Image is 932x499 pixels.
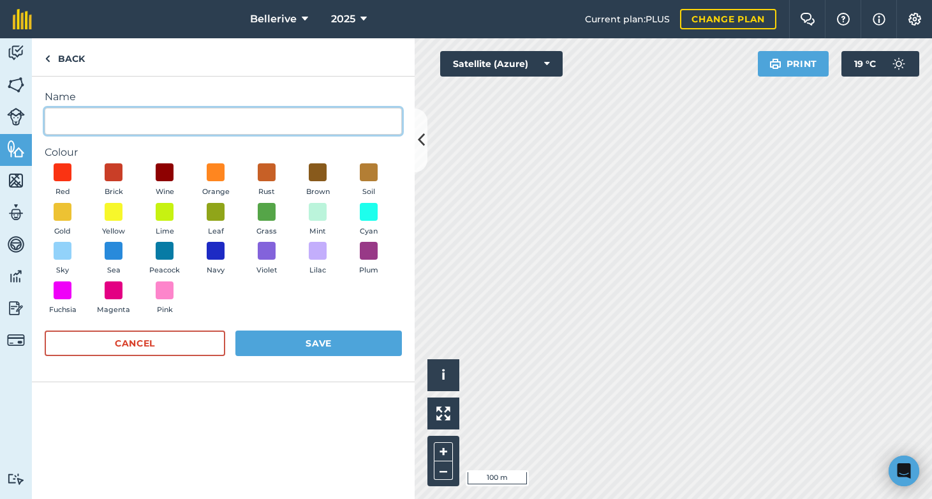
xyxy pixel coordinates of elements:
[309,265,326,276] span: Lilac
[249,203,285,237] button: Grass
[889,456,919,486] div: Open Intercom Messenger
[96,163,131,198] button: Brick
[105,186,123,198] span: Brick
[7,331,25,349] img: svg+xml;base64,PD94bWwgdmVyc2lvbj0iMS4wIiBlbmNvZGluZz0idXRmLTgiPz4KPCEtLSBHZW5lcmF0b3I6IEFkb2JlIE...
[147,163,182,198] button: Wine
[147,203,182,237] button: Lime
[249,242,285,276] button: Violet
[7,299,25,318] img: svg+xml;base64,PD94bWwgdmVyc2lvbj0iMS4wIiBlbmNvZGluZz0idXRmLTgiPz4KPCEtLSBHZW5lcmF0b3I6IEFkb2JlIE...
[7,267,25,286] img: svg+xml;base64,PD94bWwgdmVyc2lvbj0iMS4wIiBlbmNvZGluZz0idXRmLTgiPz4KPCEtLSBHZW5lcmF0b3I6IEFkb2JlIE...
[907,13,922,26] img: A cog icon
[836,13,851,26] img: A question mark icon
[147,242,182,276] button: Peacock
[202,186,230,198] span: Orange
[54,226,71,237] span: Gold
[873,11,885,27] img: svg+xml;base64,PHN2ZyB4bWxucz0iaHR0cDovL3d3dy53My5vcmcvMjAwMC9zdmciIHdpZHRoPSIxNyIgaGVpZ2h0PSIxNy...
[102,226,125,237] span: Yellow
[427,359,459,391] button: i
[434,461,453,480] button: –
[351,242,387,276] button: Plum
[362,186,375,198] span: Soil
[7,108,25,126] img: svg+xml;base64,PD94bWwgdmVyc2lvbj0iMS4wIiBlbmNvZGluZz0idXRmLTgiPz4KPCEtLSBHZW5lcmF0b3I6IEFkb2JlIE...
[300,242,336,276] button: Lilac
[769,56,781,71] img: svg+xml;base64,PHN2ZyB4bWxucz0iaHR0cDovL3d3dy53My5vcmcvMjAwMC9zdmciIHdpZHRoPSIxOSIgaGVpZ2h0PSIyNC...
[13,9,32,29] img: fieldmargin Logo
[258,186,275,198] span: Rust
[306,186,330,198] span: Brown
[800,13,815,26] img: Two speech bubbles overlapping with the left bubble in the forefront
[256,226,277,237] span: Grass
[198,242,233,276] button: Navy
[7,75,25,94] img: svg+xml;base64,PHN2ZyB4bWxucz0iaHR0cDovL3d3dy53My5vcmcvMjAwMC9zdmciIHdpZHRoPSI1NiIgaGVpZ2h0PSI2MC...
[56,265,69,276] span: Sky
[107,265,121,276] span: Sea
[149,265,180,276] span: Peacock
[300,203,336,237] button: Mint
[45,89,402,105] label: Name
[440,51,563,77] button: Satellite (Azure)
[55,186,70,198] span: Red
[256,265,277,276] span: Violet
[45,163,80,198] button: Red
[7,473,25,485] img: svg+xml;base64,PD94bWwgdmVyc2lvbj0iMS4wIiBlbmNvZGluZz0idXRmLTgiPz4KPCEtLSBHZW5lcmF0b3I6IEFkb2JlIE...
[758,51,829,77] button: Print
[360,226,378,237] span: Cyan
[156,186,174,198] span: Wine
[97,304,130,316] span: Magenta
[886,51,912,77] img: svg+xml;base64,PD94bWwgdmVyc2lvbj0iMS4wIiBlbmNvZGluZz0idXRmLTgiPz4KPCEtLSBHZW5lcmF0b3I6IEFkb2JlIE...
[7,203,25,222] img: svg+xml;base64,PD94bWwgdmVyc2lvbj0iMS4wIiBlbmNvZGluZz0idXRmLTgiPz4KPCEtLSBHZW5lcmF0b3I6IEFkb2JlIE...
[441,367,445,383] span: i
[351,203,387,237] button: Cyan
[309,226,326,237] span: Mint
[157,304,173,316] span: Pink
[7,139,25,158] img: svg+xml;base64,PHN2ZyB4bWxucz0iaHR0cDovL3d3dy53My5vcmcvMjAwMC9zdmciIHdpZHRoPSI1NiIgaGVpZ2h0PSI2MC...
[96,281,131,316] button: Magenta
[436,406,450,421] img: Four arrows, one pointing top left, one top right, one bottom right and the last bottom left
[359,265,378,276] span: Plum
[96,203,131,237] button: Yellow
[841,51,919,77] button: 19 °C
[854,51,876,77] span: 19 ° C
[249,163,285,198] button: Rust
[7,43,25,63] img: svg+xml;base64,PD94bWwgdmVyc2lvbj0iMS4wIiBlbmNvZGluZz0idXRmLTgiPz4KPCEtLSBHZW5lcmF0b3I6IEFkb2JlIE...
[147,281,182,316] button: Pink
[45,242,80,276] button: Sky
[585,12,670,26] span: Current plan : PLUS
[156,226,174,237] span: Lime
[45,145,402,160] label: Colour
[198,203,233,237] button: Leaf
[207,265,225,276] span: Navy
[49,304,77,316] span: Fuchsia
[198,163,233,198] button: Orange
[7,235,25,254] img: svg+xml;base64,PD94bWwgdmVyc2lvbj0iMS4wIiBlbmNvZGluZz0idXRmLTgiPz4KPCEtLSBHZW5lcmF0b3I6IEFkb2JlIE...
[45,281,80,316] button: Fuchsia
[351,163,387,198] button: Soil
[434,442,453,461] button: +
[45,331,225,356] button: Cancel
[32,38,98,76] a: Back
[300,163,336,198] button: Brown
[45,51,50,66] img: svg+xml;base64,PHN2ZyB4bWxucz0iaHR0cDovL3d3dy53My5vcmcvMjAwMC9zdmciIHdpZHRoPSI5IiBoZWlnaHQ9IjI0Ii...
[235,331,402,356] button: Save
[680,9,776,29] a: Change plan
[331,11,355,27] span: 2025
[96,242,131,276] button: Sea
[7,171,25,190] img: svg+xml;base64,PHN2ZyB4bWxucz0iaHR0cDovL3d3dy53My5vcmcvMjAwMC9zdmciIHdpZHRoPSI1NiIgaGVpZ2h0PSI2MC...
[208,226,224,237] span: Leaf
[250,11,297,27] span: Bellerive
[45,203,80,237] button: Gold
